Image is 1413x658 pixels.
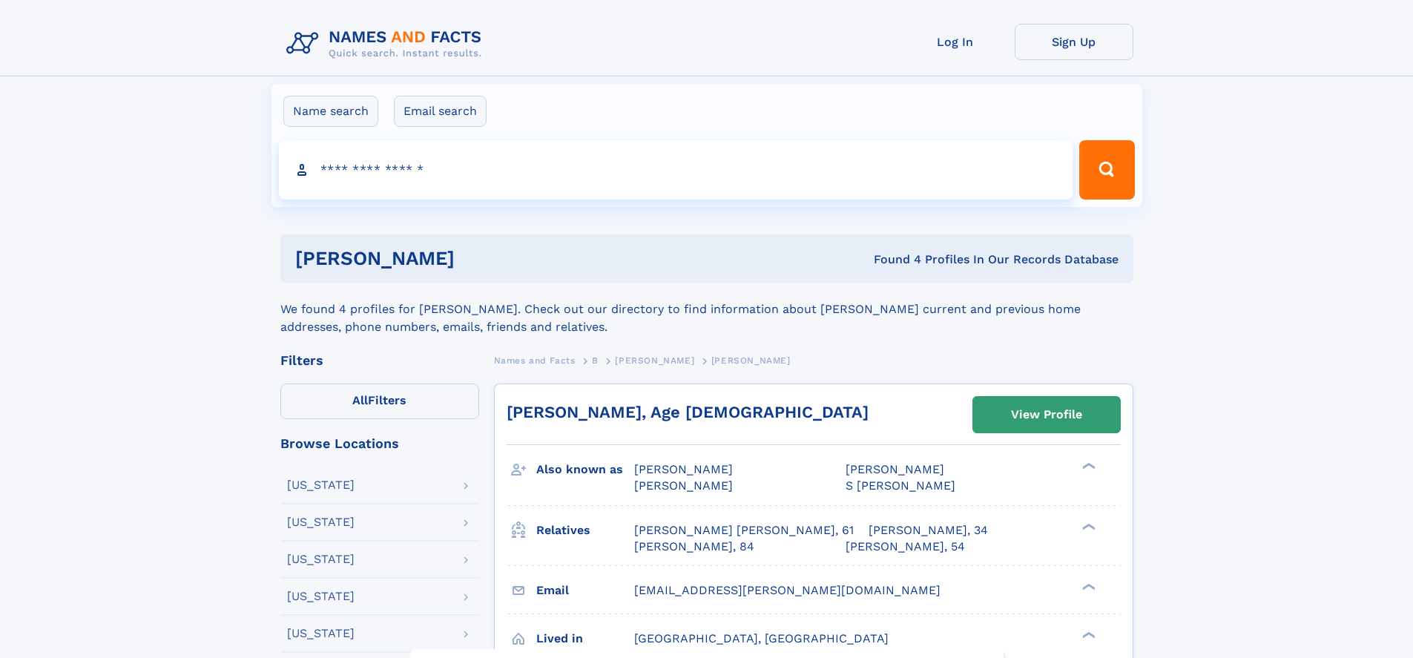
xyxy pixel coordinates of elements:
[1078,582,1096,591] div: ❯
[973,397,1120,432] a: View Profile
[869,522,988,539] a: [PERSON_NAME], 34
[280,283,1133,336] div: We found 4 profiles for [PERSON_NAME]. Check out our directory to find information about [PERSON_...
[1078,522,1096,531] div: ❯
[846,462,944,476] span: [PERSON_NAME]
[295,249,665,268] h1: [PERSON_NAME]
[280,354,479,367] div: Filters
[615,351,694,369] a: [PERSON_NAME]
[287,628,355,639] div: [US_STATE]
[287,553,355,565] div: [US_STATE]
[634,631,889,645] span: [GEOGRAPHIC_DATA], [GEOGRAPHIC_DATA]
[634,462,733,476] span: [PERSON_NAME]
[280,24,494,64] img: Logo Names and Facts
[352,393,368,407] span: All
[846,478,955,493] span: S [PERSON_NAME]
[634,478,733,493] span: [PERSON_NAME]
[711,355,791,366] span: [PERSON_NAME]
[664,251,1119,268] div: Found 4 Profiles In Our Records Database
[507,403,869,421] a: [PERSON_NAME], Age [DEMOGRAPHIC_DATA]
[634,583,941,597] span: [EMAIL_ADDRESS][PERSON_NAME][DOMAIN_NAME]
[280,384,479,419] label: Filters
[634,522,854,539] a: [PERSON_NAME] [PERSON_NAME], 61
[494,351,576,369] a: Names and Facts
[287,516,355,528] div: [US_STATE]
[846,539,965,555] a: [PERSON_NAME], 54
[1015,24,1133,60] a: Sign Up
[1078,461,1096,471] div: ❯
[536,578,634,603] h3: Email
[287,479,355,491] div: [US_STATE]
[280,437,479,450] div: Browse Locations
[536,518,634,543] h3: Relatives
[394,96,487,127] label: Email search
[536,626,634,651] h3: Lived in
[615,355,694,366] span: [PERSON_NAME]
[279,140,1073,200] input: search input
[592,355,599,366] span: B
[1079,140,1134,200] button: Search Button
[283,96,378,127] label: Name search
[1078,630,1096,639] div: ❯
[896,24,1015,60] a: Log In
[634,539,754,555] a: [PERSON_NAME], 84
[592,351,599,369] a: B
[287,590,355,602] div: [US_STATE]
[536,457,634,482] h3: Also known as
[1011,398,1082,432] div: View Profile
